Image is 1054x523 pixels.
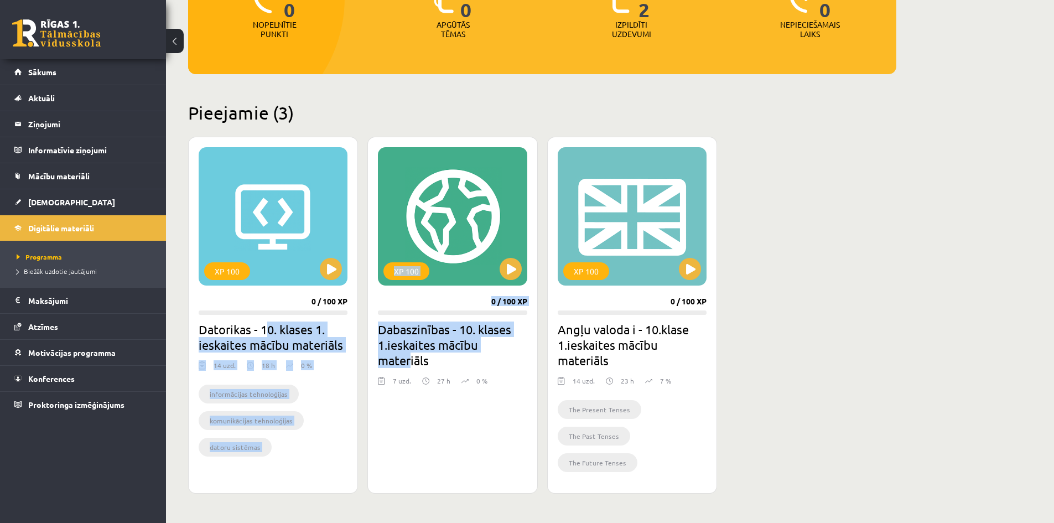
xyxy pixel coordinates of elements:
[563,262,609,280] div: XP 100
[199,322,347,353] h2: Datorikas - 10. klases 1. ieskaites mācību materiāls
[28,171,90,181] span: Mācību materiāli
[558,453,637,472] li: The Future Tenses
[378,322,527,368] h2: Dabaszinības - 10. klases 1.ieskaites mācību materiāls
[28,111,152,137] legend: Ziņojumi
[28,67,56,77] span: Sākums
[188,102,896,123] h2: Pieejamie (3)
[14,215,152,241] a: Digitālie materiāli
[14,189,152,215] a: [DEMOGRAPHIC_DATA]
[558,322,707,368] h2: Angļu valoda i - 10.klase 1.ieskaites mācību materiāls
[214,360,236,377] div: 14 uzd.
[393,376,411,392] div: 7 uzd.
[17,252,62,261] span: Programma
[253,20,297,39] p: Nopelnītie punkti
[476,376,487,386] p: 0 %
[558,400,641,419] li: The Present Tenses
[28,137,152,163] legend: Informatīvie ziņojumi
[28,197,115,207] span: [DEMOGRAPHIC_DATA]
[28,400,124,410] span: Proktoringa izmēģinājums
[28,288,152,313] legend: Maksājumi
[301,360,312,370] p: 0 %
[780,20,840,39] p: Nepieciešamais laiks
[262,360,275,370] p: 18 h
[432,20,475,39] p: Apgūtās tēmas
[383,262,429,280] div: XP 100
[660,376,671,386] p: 7 %
[621,376,634,386] p: 23 h
[17,267,97,276] span: Biežāk uzdotie jautājumi
[204,262,250,280] div: XP 100
[17,252,155,262] a: Programma
[14,340,152,365] a: Motivācijas programma
[28,223,94,233] span: Digitālie materiāli
[437,376,450,386] p: 27 h
[28,374,75,384] span: Konferences
[28,93,55,103] span: Aktuāli
[12,19,101,47] a: Rīgas 1. Tālmācības vidusskola
[610,20,653,39] p: Izpildīti uzdevumi
[14,111,152,137] a: Ziņojumi
[14,314,152,339] a: Atzīmes
[14,85,152,111] a: Aktuāli
[14,137,152,163] a: Informatīvie ziņojumi
[28,348,116,358] span: Motivācijas programma
[14,366,152,391] a: Konferences
[199,438,272,457] li: datoru sistēmas
[199,411,304,430] li: komunikācijas tehnoloģijas
[199,385,299,403] li: informācijas tehnoloģijas
[17,266,155,276] a: Biežāk uzdotie jautājumi
[573,376,595,392] div: 14 uzd.
[558,427,630,446] li: The Past Tenses
[14,288,152,313] a: Maksājumi
[14,392,152,417] a: Proktoringa izmēģinājums
[14,59,152,85] a: Sākums
[14,163,152,189] a: Mācību materiāli
[28,322,58,332] span: Atzīmes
